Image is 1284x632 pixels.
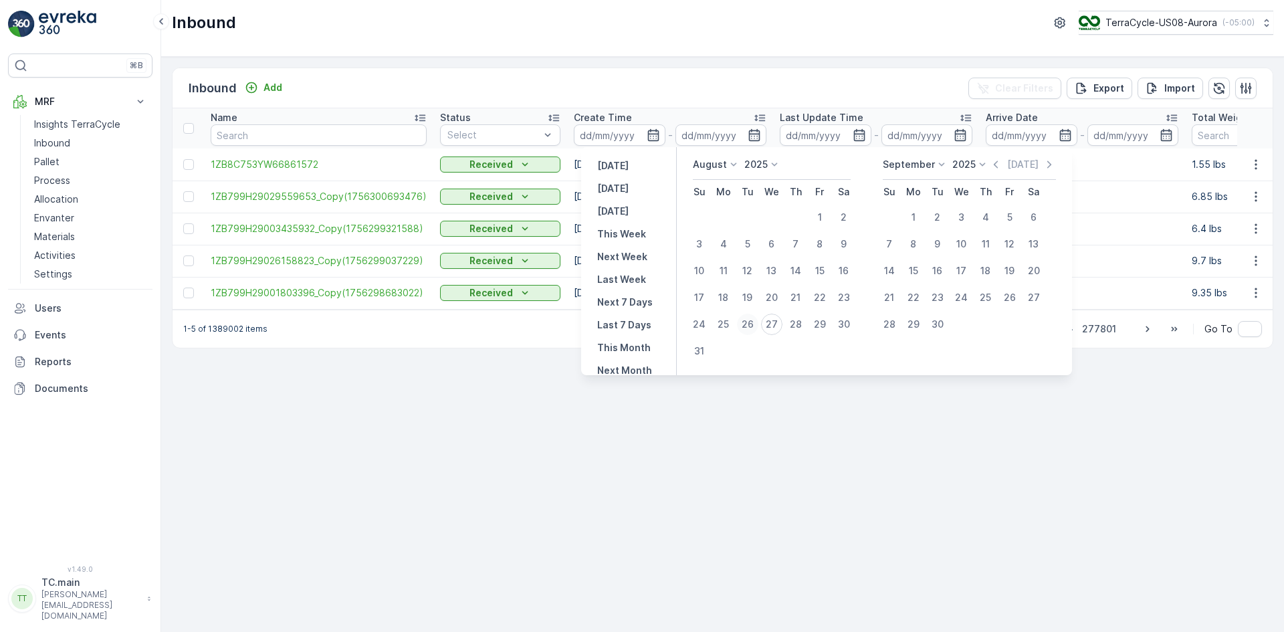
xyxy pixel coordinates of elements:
[34,249,76,262] p: Activities
[713,314,734,335] div: 25
[597,250,647,264] p: Next Week
[833,260,855,282] div: 16
[263,81,282,94] p: Add
[975,260,996,282] div: 18
[808,180,832,204] th: Friday
[11,588,33,609] div: TT
[8,375,152,402] a: Documents
[951,260,972,282] div: 17
[689,233,710,255] div: 3
[903,207,924,228] div: 1
[29,209,152,227] a: Envanter
[1023,233,1045,255] div: 13
[211,286,427,300] span: 1ZB799H29001803396_Copy(1756298683022)
[41,576,140,589] p: TC.main
[211,124,427,146] input: Search
[469,222,513,235] p: Received
[567,277,773,309] td: [DATE] 07:44
[979,277,1185,309] td: [DATE]
[211,222,427,235] a: 1ZB799H29003435932_Copy(1756299321588)
[8,295,152,322] a: Users
[951,287,972,308] div: 24
[597,205,629,218] p: [DATE]
[574,124,665,146] input: dd/mm/yyyy
[903,233,924,255] div: 8
[713,287,734,308] div: 18
[34,193,78,206] p: Allocation
[785,233,807,255] div: 7
[597,227,646,241] p: This Week
[8,565,152,573] span: v 1.49.0
[809,207,831,228] div: 1
[833,314,855,335] div: 30
[1007,158,1039,171] p: [DATE]
[211,111,237,124] p: Name
[689,287,710,308] div: 17
[29,115,152,134] a: Insights TerraCycle
[597,318,651,332] p: Last 7 Days
[440,285,560,301] button: Received
[592,203,634,219] button: Tomorrow
[979,245,1185,277] td: [DATE]
[574,111,632,124] p: Create Time
[211,158,427,171] span: 1ZB8C753YW66861572
[952,158,976,171] p: 2025
[8,322,152,348] a: Events
[833,207,855,228] div: 2
[440,221,560,237] button: Received
[689,260,710,282] div: 10
[785,314,807,335] div: 28
[29,171,152,190] a: Process
[35,328,147,342] p: Events
[440,189,560,205] button: Received
[927,233,948,255] div: 9
[986,124,1077,146] input: dd/mm/yyyy
[951,233,972,255] div: 10
[874,127,879,143] p: -
[833,233,855,255] div: 9
[689,340,710,362] div: 31
[211,254,427,268] a: 1ZB799H29026158823_Copy(1756299037229)
[1093,82,1124,95] p: Export
[189,79,237,98] p: Inbound
[8,348,152,375] a: Reports
[979,181,1185,213] td: [DATE]
[986,111,1038,124] p: Arrive Date
[1164,82,1195,95] p: Import
[1204,322,1233,336] span: Go To
[693,158,727,171] p: August
[833,287,855,308] div: 23
[1022,180,1046,204] th: Saturday
[34,268,72,281] p: Settings
[926,180,950,204] th: Tuesday
[927,207,948,228] div: 2
[999,233,1021,255] div: 12
[1076,320,1122,338] span: 277801
[29,246,152,265] a: Activities
[597,182,629,195] p: [DATE]
[597,296,653,309] p: Next 7 Days
[1105,16,1217,29] p: TerraCycle-US08-Aurora
[592,272,651,288] button: Last Week
[183,159,194,170] div: Toggle Row Selected
[903,287,924,308] div: 22
[592,362,657,379] button: Next Month
[1080,127,1085,143] p: -
[592,340,656,356] button: This Month
[597,273,646,286] p: Last Week
[737,287,758,308] div: 19
[1087,124,1179,146] input: dd/mm/yyyy
[832,180,856,204] th: Saturday
[951,207,972,228] div: 3
[995,82,1053,95] p: Clear Filters
[737,260,758,282] div: 12
[809,260,831,282] div: 15
[737,233,758,255] div: 5
[567,213,773,245] td: [DATE] 07:55
[440,111,471,124] p: Status
[592,226,651,242] button: This Week
[567,181,773,213] td: [DATE] 08:18
[877,180,901,204] th: Sunday
[689,314,710,335] div: 24
[8,88,152,115] button: MRF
